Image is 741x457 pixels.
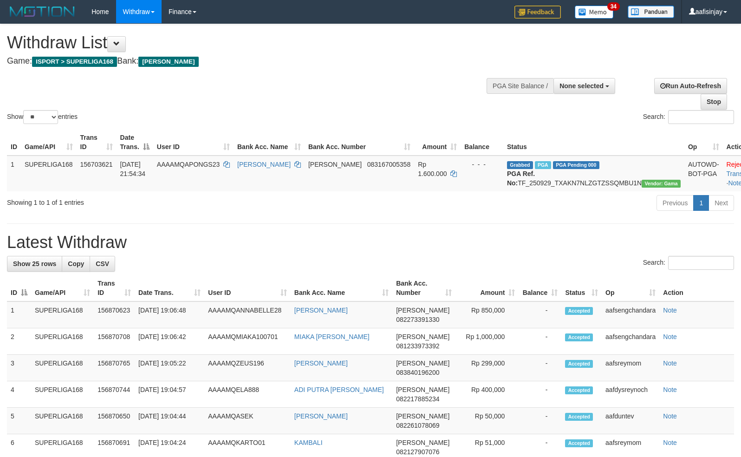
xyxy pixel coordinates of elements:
td: AAAAMQASEK [204,408,291,434]
td: - [519,328,561,355]
td: aafsengchandara [602,301,659,328]
b: PGA Ref. No: [507,170,535,187]
a: 1 [693,195,709,211]
td: - [519,301,561,328]
td: 156870623 [94,301,135,328]
span: Copy 082261078069 to clipboard [396,422,439,429]
span: [PERSON_NAME] [396,412,449,420]
th: Trans ID: activate to sort column ascending [77,129,117,156]
img: MOTION_logo.png [7,5,78,19]
a: [PERSON_NAME] [294,307,348,314]
a: Note [663,386,677,393]
a: Note [663,439,677,446]
a: Note [663,412,677,420]
span: [PERSON_NAME] [396,307,449,314]
a: Stop [701,94,727,110]
label: Search: [643,256,734,270]
th: Amount: activate to sort column ascending [455,275,519,301]
th: Action [659,275,734,301]
h4: Game: Bank: [7,57,485,66]
th: ID: activate to sort column descending [7,275,31,301]
span: Copy 083167005358 to clipboard [367,161,410,168]
th: Game/API: activate to sort column ascending [31,275,94,301]
th: Balance: activate to sort column ascending [519,275,561,301]
td: SUPERLIGA168 [21,156,77,191]
th: ID [7,129,21,156]
th: Bank Acc. Name: activate to sort column ascending [291,275,392,301]
h1: Withdraw List [7,33,485,52]
td: SUPERLIGA168 [31,328,94,355]
a: KAMBALI [294,439,323,446]
span: ISPORT > SUPERLIGA168 [32,57,117,67]
td: [DATE] 19:05:22 [135,355,204,381]
td: 1 [7,301,31,328]
th: Game/API: activate to sort column ascending [21,129,77,156]
h1: Latest Withdraw [7,233,734,252]
td: - [519,408,561,434]
span: 156703621 [80,161,113,168]
div: PGA Site Balance / [487,78,553,94]
th: Date Trans.: activate to sort column ascending [135,275,204,301]
td: 2 [7,328,31,355]
th: Balance [461,129,503,156]
td: - [519,355,561,381]
td: [DATE] 19:06:48 [135,301,204,328]
td: 1 [7,156,21,191]
td: AAAAMQMIAKA100701 [204,328,291,355]
td: SUPERLIGA168 [31,408,94,434]
a: Run Auto-Refresh [654,78,727,94]
td: Rp 850,000 [455,301,519,328]
td: 156870650 [94,408,135,434]
span: PGA Pending [553,161,599,169]
span: Rp 1.600.000 [418,161,447,177]
select: Showentries [23,110,58,124]
a: Copy [62,256,90,272]
td: Rp 299,000 [455,355,519,381]
a: [PERSON_NAME] [294,359,348,367]
span: Copy 083840196200 to clipboard [396,369,439,376]
td: aafdysreynoch [602,381,659,408]
a: Show 25 rows [7,256,62,272]
td: - [519,381,561,408]
span: Vendor URL: https://trx31.1velocity.biz [642,180,681,188]
a: Note [663,359,677,367]
th: User ID: activate to sort column ascending [153,129,234,156]
th: Status: activate to sort column ascending [561,275,602,301]
td: AAAAMQELA888 [204,381,291,408]
span: [PERSON_NAME] [396,333,449,340]
span: Accepted [565,413,593,421]
td: SUPERLIGA168 [31,301,94,328]
span: Show 25 rows [13,260,56,268]
a: CSV [90,256,115,272]
th: Bank Acc. Number: activate to sort column ascending [392,275,455,301]
a: MIAKA [PERSON_NAME] [294,333,370,340]
td: [DATE] 19:04:57 [135,381,204,408]
th: Amount: activate to sort column ascending [414,129,461,156]
td: Rp 50,000 [455,408,519,434]
img: panduan.png [628,6,674,18]
button: None selected [553,78,615,94]
span: Accepted [565,333,593,341]
td: 156870765 [94,355,135,381]
span: Copy 082273391330 to clipboard [396,316,439,323]
span: [PERSON_NAME] [396,359,449,367]
th: Bank Acc. Number: activate to sort column ascending [305,129,414,156]
span: [PERSON_NAME] [138,57,198,67]
td: aafduntev [602,408,659,434]
th: Op: activate to sort column ascending [602,275,659,301]
span: Copy 081233973392 to clipboard [396,342,439,350]
td: SUPERLIGA168 [31,355,94,381]
input: Search: [668,256,734,270]
td: 5 [7,408,31,434]
td: Rp 400,000 [455,381,519,408]
td: SUPERLIGA168 [31,381,94,408]
td: 156870708 [94,328,135,355]
a: [PERSON_NAME] [294,412,348,420]
label: Search: [643,110,734,124]
td: TF_250929_TXAKN7NLZGTZSSQMBU1N [503,156,684,191]
th: Trans ID: activate to sort column ascending [94,275,135,301]
span: Accepted [565,360,593,368]
span: Accepted [565,307,593,315]
span: AAAAMQAPONGS23 [157,161,220,168]
div: Showing 1 to 1 of 1 entries [7,194,302,207]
